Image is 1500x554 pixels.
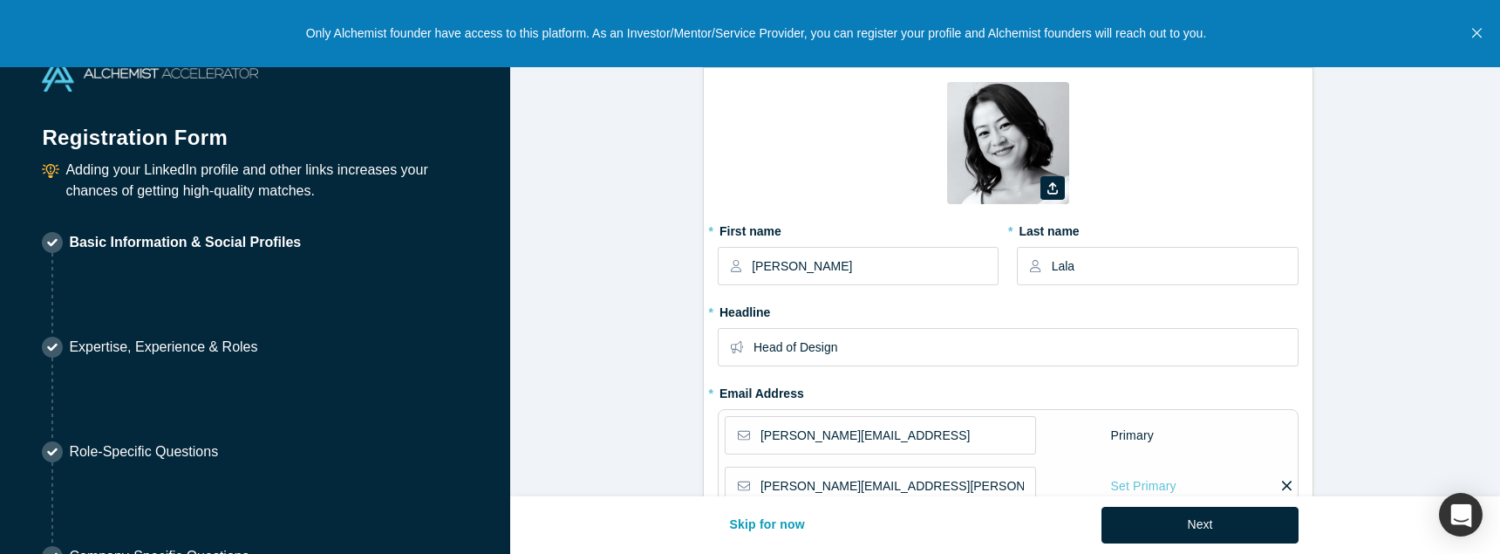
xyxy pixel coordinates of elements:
label: Last name [1017,216,1298,241]
div: Primary [1109,421,1155,451]
h1: Registration Form [42,104,467,154]
label: First name [718,216,999,241]
p: Adding your LinkedIn profile and other links increases your chances of getting high-quality matches. [65,160,467,202]
p: Expertise, Experience & Roles [69,337,257,358]
button: Skip for now [711,507,823,544]
label: Headline [718,298,1299,322]
label: Email Address [718,379,804,403]
div: Set Primary [1109,471,1176,502]
input: Partner, CEO [753,329,1297,366]
p: Only Alchemist founder have access to this platform. As an Investor/Mentor/Service Provider, you ... [306,24,1207,43]
img: Alchemist Accelerator Logo [42,55,258,92]
p: Basic Information & Social Profiles [69,232,301,253]
p: Role-Specific Questions [69,441,218,462]
button: Next [1101,507,1299,544]
img: Profile user default [947,82,1069,204]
